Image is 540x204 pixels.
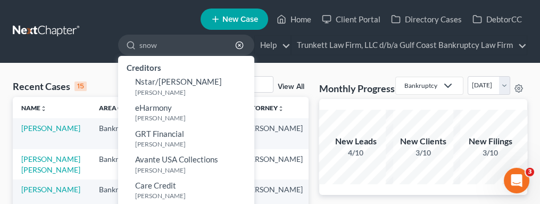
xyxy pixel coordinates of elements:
[453,135,528,148] div: New Filings
[118,74,254,100] a: Nstar/[PERSON_NAME][PERSON_NAME]
[135,77,222,86] span: Nstar/[PERSON_NAME]
[255,36,290,55] a: Help
[504,168,529,193] iframe: Intercom live chat
[90,149,157,179] td: Bankruptcy
[139,35,237,55] input: Search by name...
[235,118,311,149] td: [PERSON_NAME]
[292,36,527,55] a: Trunkett Law Firm, LLC d/b/a Gulf Coast Bankruptcy Law Firm
[135,181,176,190] span: Care Credit
[118,100,254,126] a: eHarmony[PERSON_NAME]
[118,177,254,203] a: Care Credit[PERSON_NAME]
[222,15,258,23] span: New Case
[319,148,393,158] div: 4/10
[235,149,311,179] td: [PERSON_NAME]
[118,60,254,74] div: Creditors
[118,151,254,177] a: Avante USA Collections[PERSON_NAME]
[271,10,317,29] a: Home
[386,135,460,148] div: New Clients
[278,105,284,112] i: unfold_more
[21,104,47,112] a: Nameunfold_more
[453,148,528,158] div: 3/10
[244,104,284,112] a: Attorneyunfold_more
[135,191,252,200] small: [PERSON_NAME]
[319,135,393,148] div: New Leads
[40,105,47,112] i: unfold_more
[90,118,157,149] td: Bankruptcy
[135,88,252,97] small: [PERSON_NAME]
[118,126,254,152] a: GRT Financial[PERSON_NAME]
[317,10,386,29] a: Client Portal
[404,81,437,90] div: Bankruptcy
[135,113,252,123] small: [PERSON_NAME]
[319,82,395,95] h3: Monthly Progress
[21,154,80,174] a: [PERSON_NAME] [PERSON_NAME]
[135,129,184,138] span: GRT Financial
[386,10,467,29] a: Directory Cases
[278,83,304,91] a: View All
[135,154,218,164] span: Avante USA Collections
[526,168,534,176] span: 3
[135,103,172,112] span: eHarmony
[21,185,80,194] a: [PERSON_NAME]
[467,10,527,29] a: DebtorCC
[99,104,148,112] a: Area of Lawunfold_more
[135,166,252,175] small: [PERSON_NAME]
[13,80,87,93] div: Recent Cases
[386,148,460,158] div: 3/10
[74,81,87,91] div: 15
[135,140,252,149] small: [PERSON_NAME]
[21,124,80,133] a: [PERSON_NAME]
